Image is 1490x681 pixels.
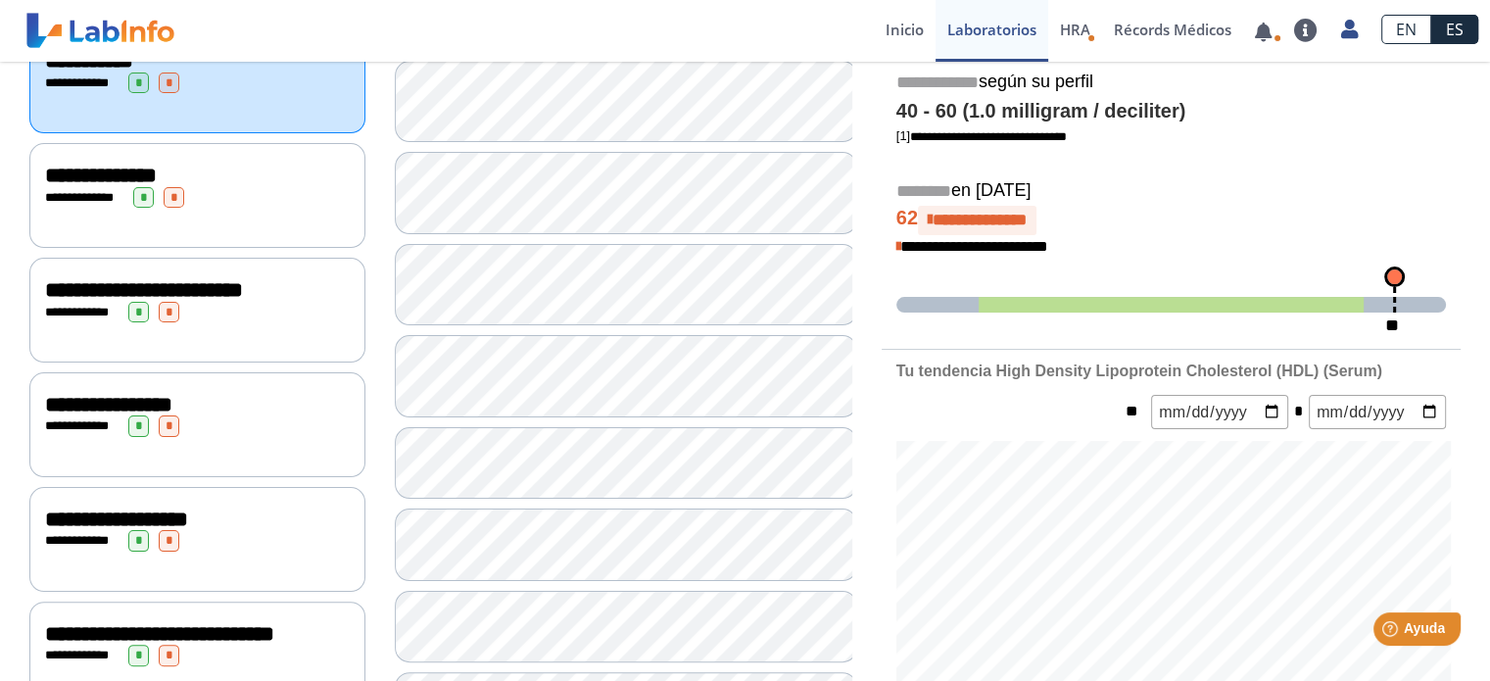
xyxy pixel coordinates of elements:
[1060,20,1090,39] span: HRA
[1431,15,1478,44] a: ES
[896,180,1446,203] h5: en [DATE]
[896,128,1067,143] a: [1]
[896,72,1446,94] h5: según su perfil
[1381,15,1431,44] a: EN
[1309,395,1446,429] input: mm/dd/yyyy
[896,100,1446,123] h4: 40 - 60 (1.0 milligram / deciliter)
[1316,605,1468,659] iframe: Help widget launcher
[1151,395,1288,429] input: mm/dd/yyyy
[896,363,1382,379] b: Tu tendencia High Density Lipoprotein Cholesterol (HDL) (Serum)
[896,206,1446,235] h4: 62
